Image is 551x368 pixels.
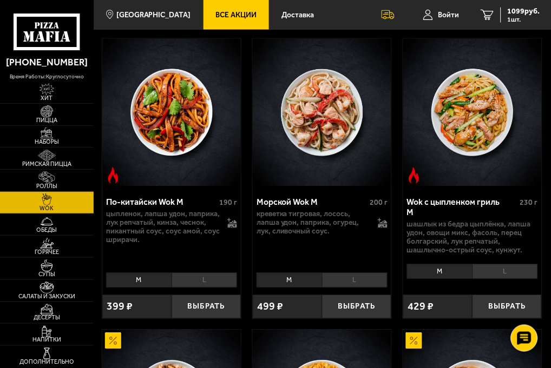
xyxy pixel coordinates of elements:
[322,295,391,319] button: Выбрать
[407,197,517,218] div: Wok с цыпленком гриль M
[403,39,542,186] img: Wok с цыпленком гриль M
[403,260,542,291] div: 0
[215,11,257,19] span: Все Акции
[473,264,539,279] li: L
[219,198,237,208] span: 190 г
[406,168,422,184] img: Острое блюдо
[520,198,538,208] span: 230 г
[508,8,540,15] span: 1099 руб.
[406,333,422,349] img: Акционный
[102,39,241,186] a: Острое блюдоПо-китайски Wok M
[116,11,191,19] span: [GEOGRAPHIC_DATA]
[403,39,542,186] a: Острое блюдоWok с цыпленком гриль M
[370,198,388,208] span: 200 г
[106,197,217,208] div: По-китайски Wok M
[107,302,133,312] span: 399 ₽
[253,39,391,186] img: Морской Wok M
[105,168,121,184] img: Острое блюдо
[438,11,460,19] span: Войти
[508,16,540,23] span: 1 шт.
[322,273,388,288] li: L
[106,210,222,245] p: цыпленок, лапша удон, паприка, лук репчатый, кинза, чеснок, пикантный соус, соус Амой, соус шрирачи.
[105,333,121,349] img: Акционный
[106,273,172,288] li: M
[407,264,473,279] li: M
[407,220,538,255] p: шашлык из бедра цыплёнка, лапша удон, овощи микс, фасоль, перец болгарский, лук репчатый, шашлычн...
[257,302,283,312] span: 499 ₽
[172,295,241,319] button: Выбрать
[408,302,434,312] span: 429 ₽
[473,295,542,319] button: Выбрать
[257,197,367,208] div: Морской Wok M
[172,273,238,288] li: L
[281,11,314,19] span: Доставка
[257,210,372,236] p: креветка тигровая, лосось, лапша удон, паприка, огурец, лук, сливочный соус.
[257,273,322,288] li: M
[102,39,241,186] img: По-китайски Wok M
